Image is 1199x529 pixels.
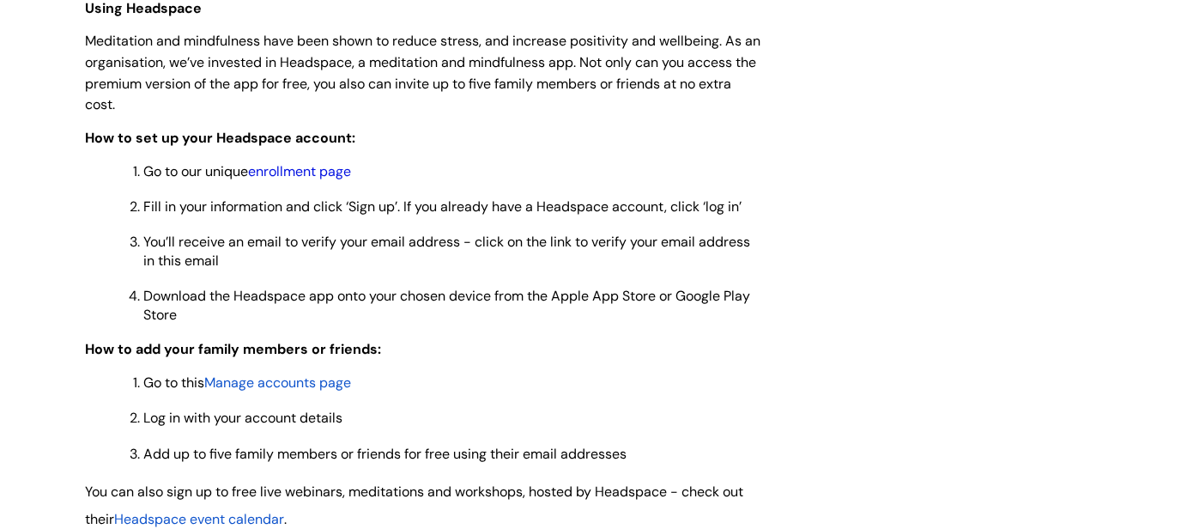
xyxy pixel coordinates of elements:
span: How to add your family members or friends: [85,340,381,358]
a: Headspace event calendar [114,508,284,529]
span: Meditation and mindfulness have been shown to reduce stress, and increase positivity and wellbein... [85,32,760,113]
span: Fill in your information and click ‘Sign up’. If you already have a Headspace account, click ‘log... [143,198,742,216]
span: How to set up your Headspace account: [85,129,355,147]
span: Download the Headspace app onto your chosen device from the Apple App Store or Google Play Store [143,287,750,324]
span: Headspace event calendar [114,510,284,528]
a: Manage accounts page [204,374,351,392]
a: enrollment page [248,162,351,180]
span: You can also sign up to free live webinars, meditations and workshops, hosted by Headspace - chec... [85,483,743,528]
span: Add up to five family members or friends for free using their email addresses [143,445,627,463]
span: . [284,510,287,528]
span: Log in with your account details [143,409,342,427]
span: Go to this [143,374,204,392]
span: You’ll receive an email to verify your email address - click on the link to verify your email add... [143,233,750,270]
span: Go to our unique [143,162,351,180]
